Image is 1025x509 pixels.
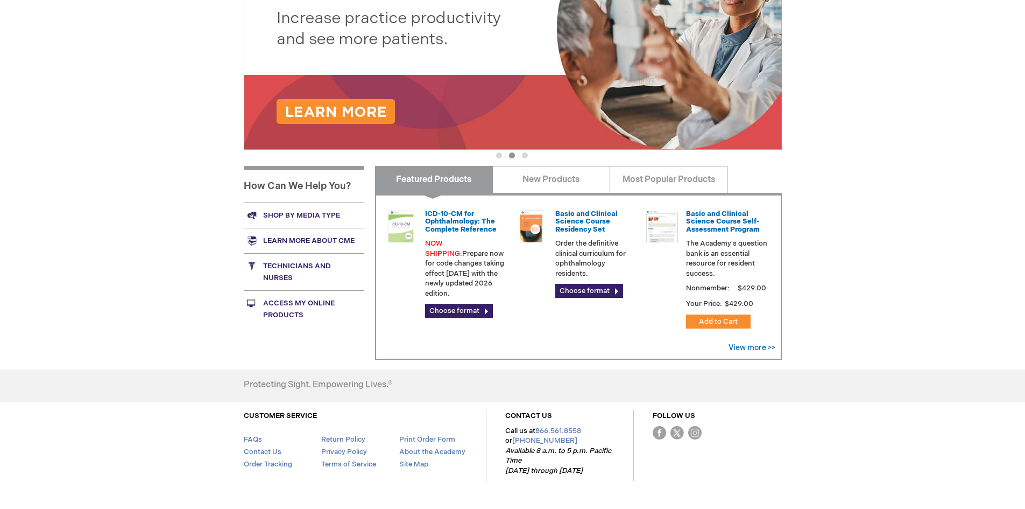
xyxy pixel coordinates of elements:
button: 2 of 3 [509,152,515,158]
a: FOLLOW US [653,412,695,420]
a: Order Tracking [244,460,292,469]
a: Access My Online Products [244,290,364,327]
a: [PHONE_NUMBER] [512,436,577,445]
h4: Protecting Sight. Empowering Lives.® [244,380,392,390]
strong: Your Price: [686,299,722,308]
p: The Academy's question bank is an essential resource for resident success. [686,239,768,278]
img: Twitter [670,426,684,440]
em: Available 8 a.m. to 5 p.m. Pacific Time [DATE] through [DATE] [505,447,611,475]
a: Terms of Service [321,460,376,469]
a: CONTACT US [505,412,552,420]
span: $429.00 [724,299,755,308]
p: Call us at or [505,426,614,476]
a: Site Map [399,460,428,469]
a: Choose format [425,304,493,318]
a: Featured Products [375,166,493,193]
a: ICD-10-CM for Ophthalmology: The Complete Reference [425,210,497,234]
img: 02850963u_47.png [515,210,547,242]
a: Technicians and nurses [244,253,364,290]
img: 0120008u_42.png [385,210,417,242]
h1: How Can We Help You? [244,166,364,203]
a: 866.561.8558 [535,427,581,435]
span: Add to Cart [699,317,738,326]
button: Add to Cart [686,315,751,329]
a: Print Order Form [399,435,455,444]
a: Basic and Clinical Science Course Self-Assessment Program [686,210,760,234]
a: Contact Us [244,448,281,456]
a: New Products [492,166,610,193]
a: View more >> [729,343,775,352]
a: Choose format [555,284,623,298]
img: instagram [688,426,702,440]
a: Basic and Clinical Science Course Residency Set [555,210,618,234]
p: Prepare now for code changes taking effect [DATE] with the newly updated 2026 edition. [425,239,507,298]
button: 3 of 3 [522,152,528,158]
a: Privacy Policy [321,448,367,456]
font: NOW SHIPPING: [425,239,462,258]
a: Learn more about CME [244,228,364,253]
a: Most Popular Products [610,166,727,193]
span: $429.00 [736,284,768,292]
a: Return Policy [321,435,365,444]
p: Order the definitive clinical curriculum for ophthalmology residents. [555,239,637,278]
button: 1 of 3 [496,152,502,158]
a: About the Academy [399,448,465,456]
img: bcscself_20.jpg [646,210,678,242]
a: FAQs [244,435,262,444]
strong: Nonmember: [686,282,730,295]
a: Shop by media type [244,203,364,228]
a: CUSTOMER SERVICE [244,412,317,420]
img: Facebook [653,426,666,440]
